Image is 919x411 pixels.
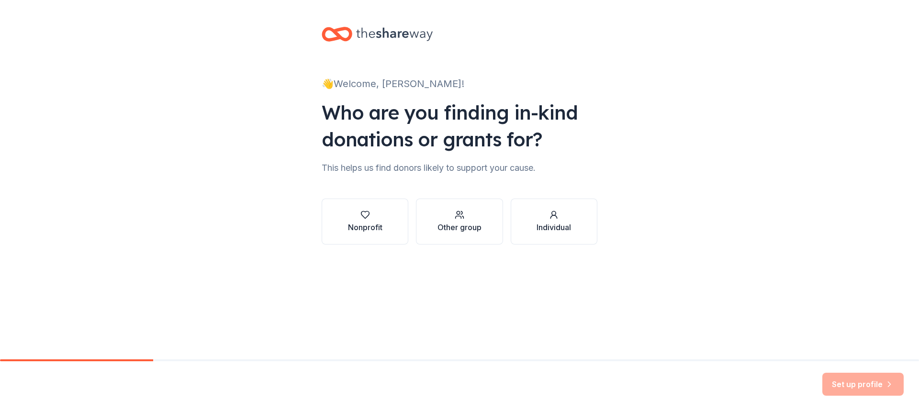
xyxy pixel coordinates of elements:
button: Other group [416,199,503,244]
div: Individual [537,222,571,233]
div: 👋 Welcome, [PERSON_NAME]! [322,76,597,91]
div: Other group [437,222,482,233]
button: Nonprofit [322,199,408,244]
button: Individual [511,199,597,244]
div: Nonprofit [348,222,382,233]
div: Who are you finding in-kind donations or grants for? [322,99,597,153]
div: This helps us find donors likely to support your cause. [322,160,597,176]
